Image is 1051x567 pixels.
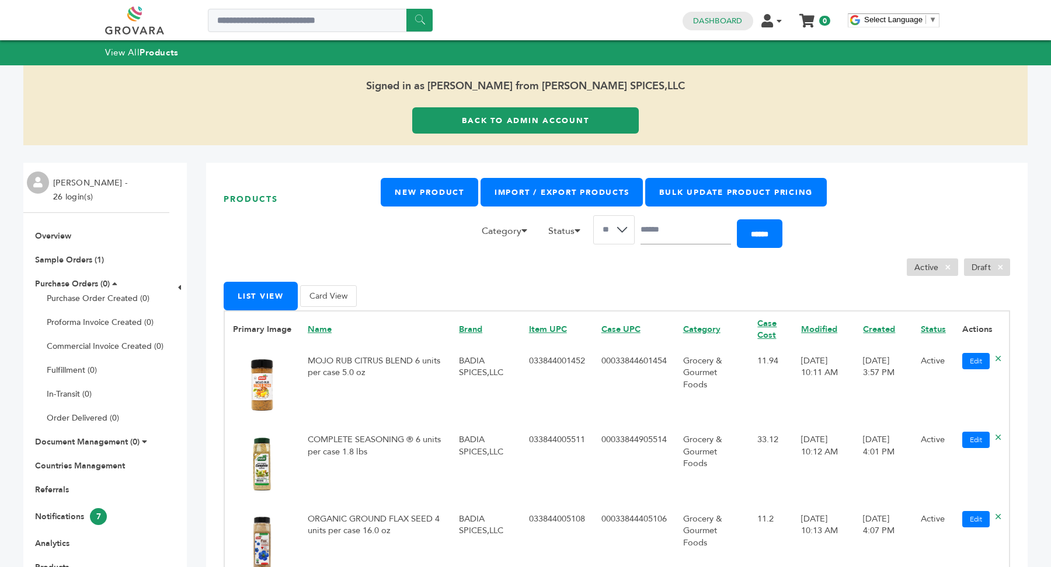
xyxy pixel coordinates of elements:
[47,412,119,423] a: Order Delivered (0)
[451,347,521,426] td: BADIA SPICES,LLC
[529,323,567,335] a: Item UPC
[476,224,540,244] li: Category
[35,511,107,522] a: Notifications7
[224,311,300,347] th: Primary Image
[793,347,855,426] td: [DATE] 10:11 AM
[938,260,958,274] span: ×
[864,15,937,24] a: Select Language​
[233,435,291,493] img: No Image
[47,293,149,304] a: Purchase Order Created (0)
[964,258,1010,276] li: Draft
[863,323,895,335] a: Created
[801,10,814,23] a: My Cart
[962,432,990,448] a: Edit
[35,460,125,471] a: Countries Management
[381,178,478,206] a: New Product
[925,15,926,24] span: ​
[601,323,641,335] a: Case UPC
[907,258,958,276] li: Active
[300,285,357,307] button: Card View
[140,47,178,58] strong: Products
[35,484,69,495] a: Referrals
[47,317,154,328] a: Proforma Invoice Created (0)
[481,178,643,206] a: Import / Export Products
[819,16,830,26] span: 0
[224,282,298,310] button: List View
[683,323,721,335] a: Category
[53,176,130,204] li: [PERSON_NAME] - 26 login(s)
[962,511,990,527] a: Edit
[757,317,777,341] a: Case Cost
[23,65,1028,107] span: Signed in as [PERSON_NAME] from [PERSON_NAME] SPICES,LLC
[641,215,731,244] input: Search
[593,426,675,505] td: 00033844905514
[35,538,69,549] a: Analytics
[451,426,521,505] td: BADIA SPICES,LLC
[855,426,913,505] td: [DATE] 4:01 PM
[105,47,179,58] a: View AllProducts
[749,426,793,505] td: 33.12
[921,323,946,335] a: Status
[233,356,291,414] img: No Image
[35,436,140,447] a: Document Management (0)
[35,278,110,289] a: Purchase Orders (0)
[913,426,954,505] td: Active
[954,311,1010,347] th: Actions
[47,341,163,352] a: Commercial Invoice Created (0)
[224,178,381,220] h1: Products
[208,9,433,32] input: Search a product or brand...
[521,426,593,505] td: 033844005511
[90,508,107,525] span: 7
[521,347,593,426] td: 033844001452
[801,323,837,335] a: Modified
[991,260,1010,274] span: ×
[645,178,827,206] a: Bulk Update Product Pricing
[300,347,451,426] td: MOJO RUB CITRUS BLEND 6 units per case 5.0 oz
[913,347,954,426] td: Active
[675,347,750,426] td: Grocery & Gourmet Foods
[35,230,71,242] a: Overview
[300,426,451,505] td: COMPLETE SEASONING ® 6 units per case 1.8 lbs
[412,107,639,134] a: Back to Admin Account
[749,347,793,426] td: 11.94
[864,15,923,24] span: Select Language
[693,16,742,26] a: Dashboard
[855,347,913,426] td: [DATE] 3:57 PM
[962,353,990,369] a: Edit
[929,15,937,24] span: ▼
[593,347,675,426] td: 00033844601454
[47,365,97,376] a: Fulfillment (0)
[308,323,332,335] a: Name
[27,171,49,194] img: profile.png
[542,224,593,244] li: Status
[35,254,104,265] a: Sample Orders (1)
[47,388,92,400] a: In-Transit (0)
[793,426,855,505] td: [DATE] 10:12 AM
[459,323,482,335] a: Brand
[675,426,750,505] td: Grocery & Gourmet Foods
